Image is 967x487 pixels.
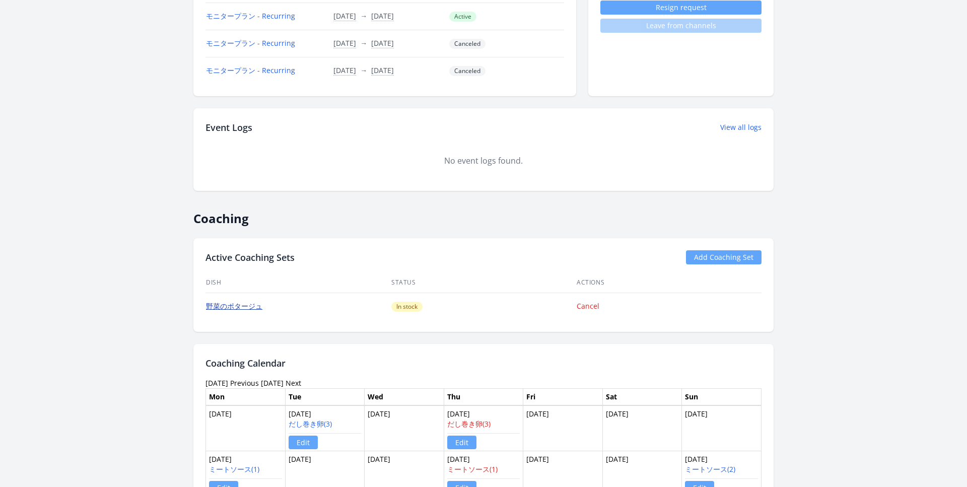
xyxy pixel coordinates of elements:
[371,11,394,21] button: [DATE]
[447,436,476,449] a: Edit
[205,272,391,293] th: Dish
[206,65,295,75] a: モニタープラン - Recurring
[261,378,284,388] a: [DATE]
[600,19,762,33] span: Leave from channels
[523,405,603,451] td: [DATE]
[360,11,367,21] span: →
[286,378,301,388] a: Next
[193,203,774,226] h2: Coaching
[391,272,576,293] th: Status
[333,11,356,21] button: [DATE]
[205,250,295,264] h2: Active Coaching Sets
[685,464,735,474] a: ミートソース(2)
[523,388,603,405] th: Fri
[205,120,252,134] h2: Event Logs
[209,464,259,474] a: ミートソース(1)
[682,388,762,405] th: Sun
[600,1,762,15] button: Resign request
[371,38,394,48] button: [DATE]
[333,65,356,76] button: [DATE]
[206,388,286,405] th: Mon
[444,405,523,451] td: [DATE]
[602,405,682,451] td: [DATE]
[285,388,365,405] th: Tue
[449,39,486,49] span: Canceled
[360,38,367,48] span: →
[205,356,762,370] h2: Coaching Calendar
[447,419,491,429] a: だし巻き卵(3)
[720,122,762,132] a: View all logs
[289,419,332,429] a: だし巻き卵(3)
[206,11,295,21] a: モニタープラン - Recurring
[365,405,444,451] td: [DATE]
[449,12,476,22] span: Active
[682,405,762,451] td: [DATE]
[391,302,423,312] span: In stock
[449,66,486,76] span: Canceled
[206,38,295,48] a: モニタープラン - Recurring
[206,301,262,311] a: 野菜のポタージュ
[360,65,367,75] span: →
[444,388,523,405] th: Thu
[289,436,318,449] a: Edit
[333,38,356,48] button: [DATE]
[577,301,599,311] a: Cancel
[365,388,444,405] th: Wed
[230,378,259,388] a: Previous
[602,388,682,405] th: Sat
[206,405,286,451] td: [DATE]
[205,378,228,388] time: [DATE]
[285,405,365,451] td: [DATE]
[371,65,394,76] button: [DATE]
[686,250,762,264] a: Add Coaching Set
[576,272,762,293] th: Actions
[205,155,762,167] div: No event logs found.
[447,464,498,474] a: ミートソース(1)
